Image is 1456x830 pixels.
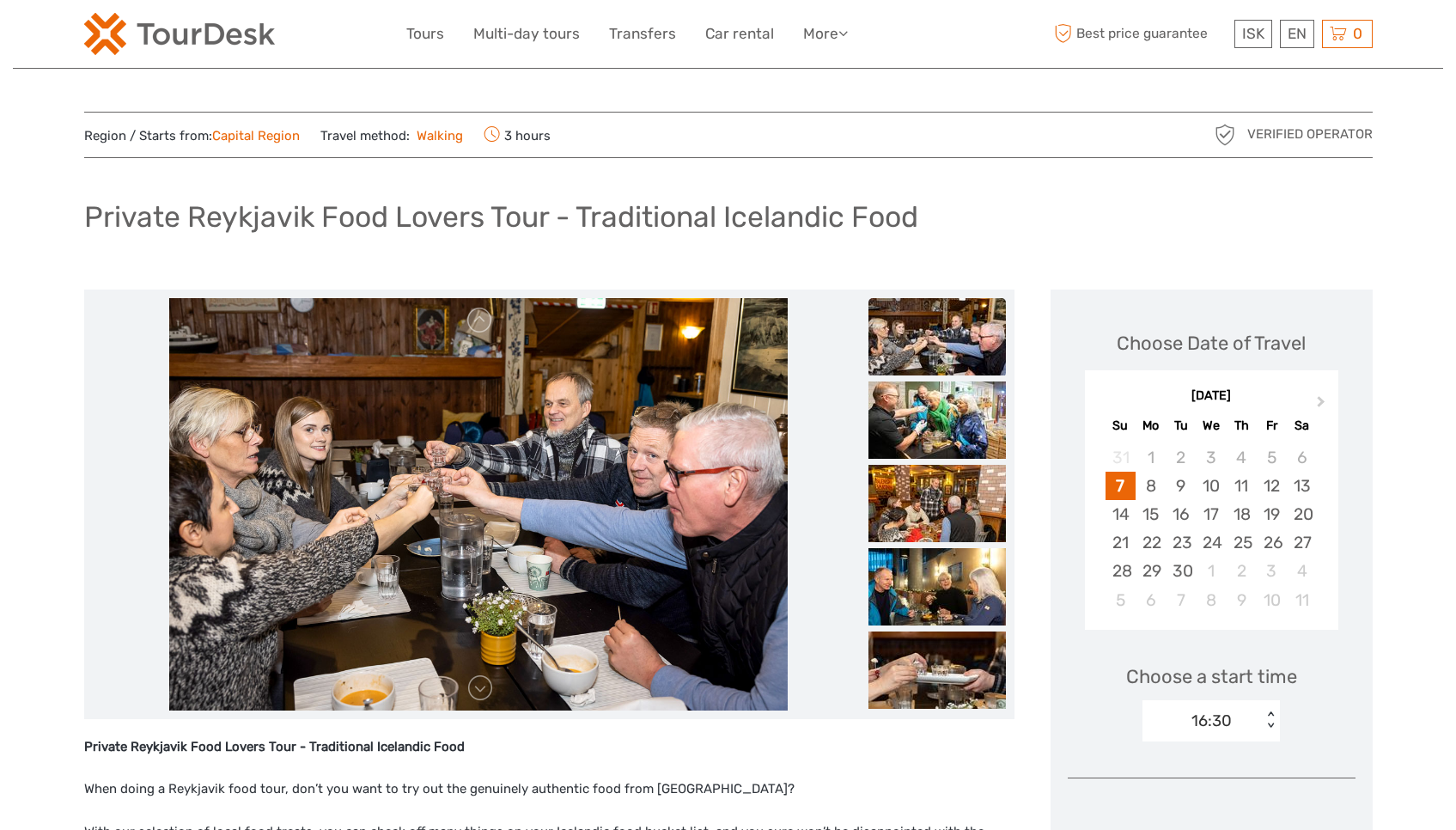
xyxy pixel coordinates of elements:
[1136,557,1166,585] div: Choose Monday, September 29th, 2025
[410,128,464,143] a: Walking
[198,27,218,47] button: Open LiveChat chat widget
[1280,20,1314,48] div: EN
[1196,443,1226,472] div: Not available Wednesday, September 3rd, 2025
[473,21,580,46] a: Multi-day tours
[1117,330,1306,357] div: Choose Date of Travel
[1227,414,1257,437] div: Th
[169,298,788,711] img: 24777e85886c4a9ea2ebba77e9f289fa_main_slider.jpeg
[1166,528,1196,557] div: Choose Tuesday, September 23rd, 2025
[1166,586,1196,614] div: Choose Tuesday, October 7th, 2025
[1227,586,1257,614] div: Choose Thursday, October 9th, 2025
[1257,586,1287,614] div: Choose Friday, October 10th, 2025
[1085,388,1338,406] div: [DATE]
[1106,528,1136,557] div: Choose Sunday, September 21st, 2025
[1166,557,1196,585] div: Choose Tuesday, September 30th, 2025
[1196,500,1226,528] div: Choose Wednesday, September 17th, 2025
[1196,414,1226,437] div: We
[1227,443,1257,472] div: Not available Thursday, September 4th, 2025
[84,127,300,145] span: Region / Starts from:
[1227,500,1257,528] div: Choose Thursday, September 18th, 2025
[406,21,444,46] a: Tours
[84,739,465,754] strong: Private Reykjavik Food Lovers Tour - Traditional Icelandic Food
[1287,472,1317,500] div: Choose Saturday, September 13th, 2025
[1257,528,1287,557] div: Choose Friday, September 26th, 2025
[1196,557,1226,585] div: Choose Wednesday, October 1st, 2025
[212,128,300,143] a: Capital Region
[1257,472,1287,500] div: Choose Friday, September 12th, 2025
[1227,472,1257,500] div: Choose Thursday, September 11th, 2025
[84,778,1014,801] p: When doing a Reykjavik food tour, don’t you want to try out the genuinely authentic food from [GE...
[1287,557,1317,585] div: Choose Saturday, October 4th, 2025
[1126,663,1297,690] span: Choose a start time
[1196,472,1226,500] div: Choose Wednesday, September 10th, 2025
[705,21,774,46] a: Car rental
[1227,528,1257,557] div: Choose Thursday, September 25th, 2025
[1191,710,1232,732] div: 16:30
[1287,500,1317,528] div: Choose Saturday, September 20th, 2025
[868,381,1006,459] img: 822c74c5fb29458c9449865d7c4c997a_slider_thumbnail.jpeg
[1287,414,1317,437] div: Sa
[1350,25,1365,42] span: 0
[1166,500,1196,528] div: Choose Tuesday, September 16th, 2025
[320,123,464,147] span: Travel method:
[1257,443,1287,472] div: Not available Friday, September 5th, 2025
[1257,500,1287,528] div: Choose Friday, September 19th, 2025
[1211,121,1239,149] img: verified_operator_grey_128.png
[1166,443,1196,472] div: Not available Tuesday, September 2nd, 2025
[1196,528,1226,557] div: Choose Wednesday, September 24th, 2025
[1166,414,1196,437] div: Tu
[1106,414,1136,437] div: Su
[1247,125,1373,143] span: Verified Operator
[1106,443,1136,472] div: Not available Sunday, August 31st, 2025
[1136,472,1166,500] div: Choose Monday, September 8th, 2025
[484,123,551,147] span: 3 hours
[1287,443,1317,472] div: Not available Saturday, September 6th, 2025
[1136,414,1166,437] div: Mo
[84,13,275,55] img: 120-15d4194f-c635-41b9-a512-a3cb382bfb57_logo_small.png
[1196,586,1226,614] div: Choose Wednesday, October 8th, 2025
[1136,528,1166,557] div: Choose Monday, September 22nd, 2025
[1257,557,1287,585] div: Choose Friday, October 3rd, 2025
[1309,392,1337,419] button: Next Month
[1264,711,1278,729] div: < >
[1287,586,1317,614] div: Choose Saturday, October 11th, 2025
[868,548,1006,626] img: 86f7d61627c5498ca33375c052d00de2_slider_thumbnail.jpeg
[1227,557,1257,585] div: Choose Thursday, October 2nd, 2025
[24,30,194,44] p: We're away right now. Please check back later!
[1106,500,1136,528] div: Choose Sunday, September 14th, 2025
[1136,443,1166,472] div: Not available Monday, September 1st, 2025
[1090,443,1332,614] div: month 2025-09
[1136,586,1166,614] div: Choose Monday, October 6th, 2025
[868,632,1006,709] img: f2cd0e1895884aafa2e76acbbaefa079_slider_thumbnail.jpeg
[1287,528,1317,557] div: Choose Saturday, September 27th, 2025
[609,21,676,46] a: Transfers
[1106,586,1136,614] div: Choose Sunday, October 5th, 2025
[868,298,1006,375] img: 24777e85886c4a9ea2ebba77e9f289fa_slider_thumbnail.jpeg
[803,21,848,46] a: More
[868,465,1006,542] img: 53a795d1f47f4a59bffad42883d952c7_slider_thumbnail.jpeg
[1166,472,1196,500] div: Choose Tuesday, September 9th, 2025
[84,199,918,235] h1: Private Reykjavik Food Lovers Tour - Traditional Icelandic Food
[1242,25,1264,42] span: ISK
[1106,472,1136,500] div: Choose Sunday, September 7th, 2025
[1106,557,1136,585] div: Choose Sunday, September 28th, 2025
[1136,500,1166,528] div: Choose Monday, September 15th, 2025
[1257,414,1287,437] div: Fr
[1051,20,1230,48] span: Best price guarantee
